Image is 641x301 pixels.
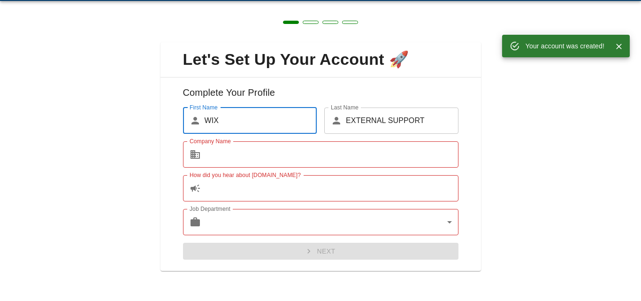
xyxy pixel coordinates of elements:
h6: Complete Your Profile [168,85,473,108]
label: Company Name [190,137,231,145]
label: First Name [190,103,218,111]
label: Last Name [331,103,359,111]
span: Let's Set Up Your Account 🚀 [168,50,473,69]
div: Your account was created! [526,38,604,54]
button: Close [612,39,626,54]
label: Job Department [190,205,230,213]
label: How did you hear about [DOMAIN_NAME]? [190,171,301,179]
